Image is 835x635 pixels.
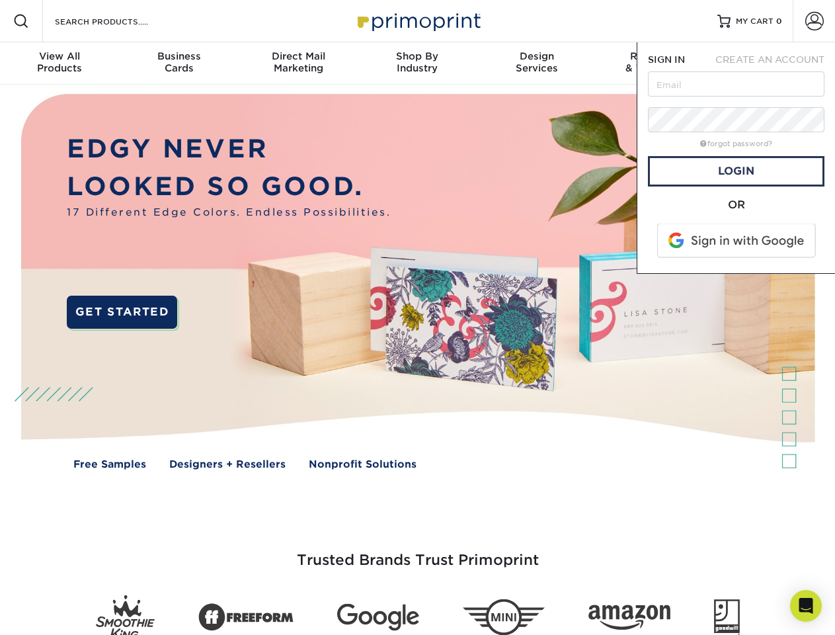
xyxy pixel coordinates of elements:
span: Direct Mail [239,50,358,62]
span: Business [119,50,238,62]
a: BusinessCards [119,42,238,85]
a: Free Samples [73,457,146,472]
input: SEARCH PRODUCTS..... [54,13,182,29]
a: Nonprofit Solutions [309,457,417,472]
a: GET STARTED [67,296,177,329]
img: Primoprint [352,7,484,35]
div: Services [477,50,596,74]
span: 0 [776,17,782,26]
a: Resources& Templates [596,42,715,85]
div: Industry [358,50,477,74]
h3: Trusted Brands Trust Primoprint [31,520,805,585]
span: Resources [596,50,715,62]
a: DesignServices [477,42,596,85]
div: Marketing [239,50,358,74]
span: MY CART [736,16,774,27]
input: Email [648,71,824,97]
img: Google [337,604,419,631]
p: LOOKED SO GOOD. [67,168,391,206]
span: Shop By [358,50,477,62]
a: forgot password? [700,140,772,148]
div: Open Intercom Messenger [790,590,822,622]
div: OR [648,197,824,213]
div: & Templates [596,50,715,74]
p: EDGY NEVER [67,130,391,168]
a: Designers + Resellers [169,457,286,472]
a: Shop ByIndustry [358,42,477,85]
a: Login [648,156,824,187]
img: Amazon [588,605,670,630]
iframe: Google Customer Reviews [3,595,112,630]
span: SIGN IN [648,54,685,65]
span: Design [477,50,596,62]
img: Goodwill [714,599,740,635]
a: Direct MailMarketing [239,42,358,85]
span: 17 Different Edge Colors. Endless Possibilities. [67,205,391,220]
div: Cards [119,50,238,74]
span: CREATE AN ACCOUNT [715,54,824,65]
